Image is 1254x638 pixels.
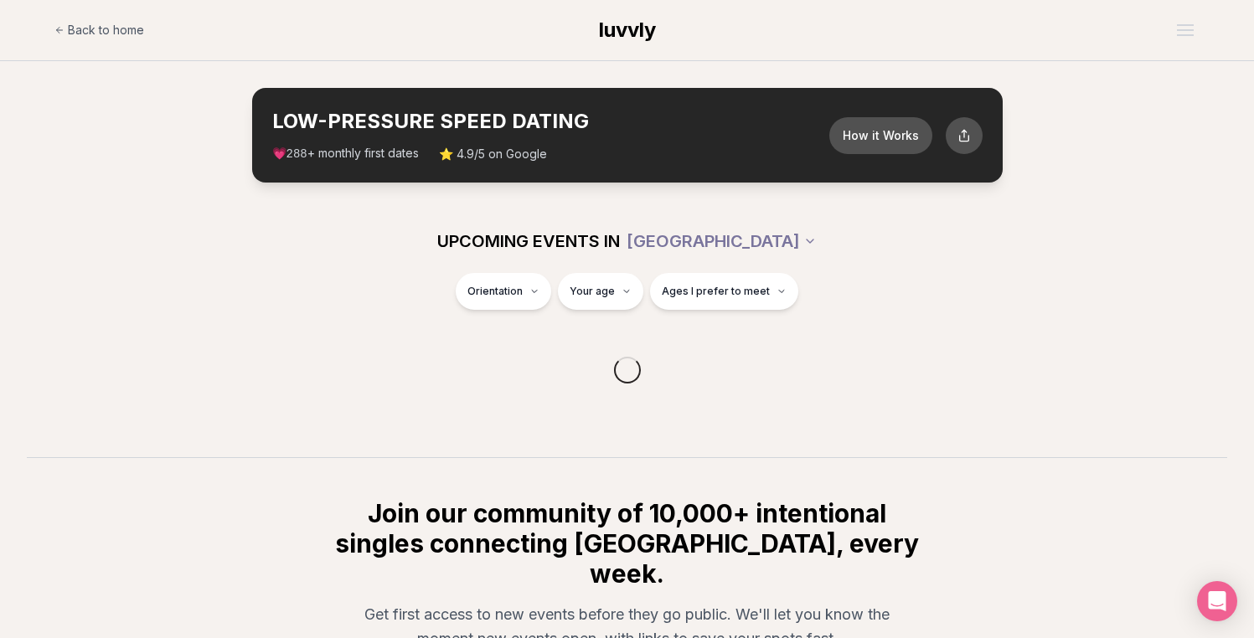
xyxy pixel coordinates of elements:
[68,22,144,39] span: Back to home
[439,146,547,162] span: ⭐ 4.9/5 on Google
[650,273,798,310] button: Ages I prefer to meet
[54,13,144,47] a: Back to home
[599,18,656,42] span: luvvly
[1170,18,1200,43] button: Open menu
[1197,581,1237,621] div: Open Intercom Messenger
[627,223,817,260] button: [GEOGRAPHIC_DATA]
[272,108,829,135] h2: LOW-PRESSURE SPEED DATING
[558,273,643,310] button: Your age
[570,285,615,298] span: Your age
[437,229,620,253] span: UPCOMING EVENTS IN
[272,145,419,162] span: 💗 + monthly first dates
[467,285,523,298] span: Orientation
[662,285,770,298] span: Ages I prefer to meet
[456,273,551,310] button: Orientation
[829,117,932,154] button: How it Works
[599,17,656,44] a: luvvly
[333,498,922,589] h2: Join our community of 10,000+ intentional singles connecting [GEOGRAPHIC_DATA], every week.
[286,147,307,161] span: 288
